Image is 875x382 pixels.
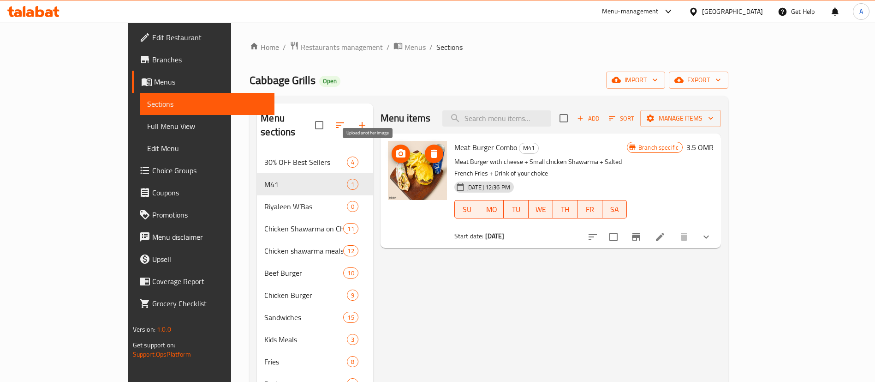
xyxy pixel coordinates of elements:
a: Edit menu item [655,231,666,243]
span: Branch specific [635,143,682,152]
div: items [347,290,358,301]
span: MO [483,203,500,216]
span: Choice Groups [152,165,267,176]
button: FR [577,200,602,218]
button: show more [695,226,717,248]
span: Sort sections [329,114,351,136]
span: Menus [405,42,426,53]
svg: Show Choices [701,231,712,243]
div: Open [319,76,340,87]
span: Riyaleen W’Bas [264,201,346,212]
span: WE [532,203,549,216]
button: delete image [425,145,443,163]
span: Select all sections [310,115,329,135]
input: search [442,110,551,127]
span: Menu disclaimer [152,231,267,243]
span: Add item [573,111,603,126]
span: Coverage Report [152,276,267,287]
span: Sort [609,113,634,124]
span: export [676,74,721,86]
h2: Menu sections [261,111,315,139]
span: Add [576,113,601,124]
nav: breadcrumb [250,41,728,53]
button: MO [479,200,504,218]
a: Menu disclaimer [132,226,274,248]
li: / [429,42,433,53]
span: M41 [519,143,538,153]
h6: 3.5 OMR [686,141,714,154]
span: Sort items [603,111,640,126]
span: TH [557,203,574,216]
span: Chicken Shawarma on Charcoal [264,223,343,234]
span: Promotions [152,209,267,220]
span: import [613,74,658,86]
button: TU [504,200,528,218]
span: 9 [347,291,358,300]
span: Branches [152,54,267,65]
div: items [347,179,358,190]
span: Upsell [152,254,267,265]
a: Sections [140,93,274,115]
div: items [347,201,358,212]
button: export [669,72,728,89]
div: items [343,312,358,323]
span: 0 [347,202,358,211]
span: 10 [344,269,357,278]
span: Menus [154,76,267,87]
a: Grocery Checklist [132,292,274,315]
span: Meat Burger Combo [454,140,517,154]
a: Branches [132,49,274,71]
div: 30% OFF Best Sellers4 [257,151,373,173]
button: Manage items [640,110,721,127]
button: SU [454,200,479,218]
span: Beef Burger [264,267,343,279]
button: delete [673,226,695,248]
span: 4 [347,158,358,167]
span: Coupons [152,187,267,198]
span: Restaurants management [301,42,383,53]
div: items [347,157,358,168]
a: Menus [393,41,426,53]
span: Kids Meals [264,334,346,345]
span: Full Menu View [147,121,267,132]
div: Kids Meals3 [257,328,373,351]
div: Chicken Shawarma on Charcoal11 [257,218,373,240]
span: Select to update [604,227,623,247]
span: SA [606,203,623,216]
div: Chicken Burger [264,290,346,301]
span: Edit Restaurant [152,32,267,43]
div: Chicken shawarma meals12 [257,240,373,262]
p: Meat Burger with cheese + Small chicken Shawarma + Salted French Fries + Drink of your choice [454,156,627,179]
a: Coupons [132,182,274,204]
span: [DATE] 12:36 PM [463,183,514,192]
span: 1.0.0 [157,323,171,335]
div: M41 [519,143,539,154]
a: Coverage Report [132,270,274,292]
span: 3 [347,335,358,344]
li: / [387,42,390,53]
span: SU [458,203,476,216]
div: Menu-management [602,6,659,17]
span: Manage items [648,113,714,124]
img: Meat Burger Combo [388,141,447,200]
span: A [859,6,863,17]
div: [GEOGRAPHIC_DATA] [702,6,763,17]
span: M41 [264,179,346,190]
span: FR [581,203,598,216]
div: Riyaleen W’Bas0 [257,195,373,218]
button: sort-choices [582,226,604,248]
button: upload picture [392,145,410,163]
button: import [606,72,665,89]
a: Choice Groups [132,159,274,182]
button: Add [573,111,603,126]
span: Chicken shawarma meals [264,245,343,256]
span: TU [507,203,524,216]
li: / [283,42,286,53]
span: Version: [133,323,155,335]
span: Edit Menu [147,143,267,154]
button: Branch-specific-item [625,226,647,248]
div: Chicken Burger9 [257,284,373,306]
span: Open [319,77,340,85]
